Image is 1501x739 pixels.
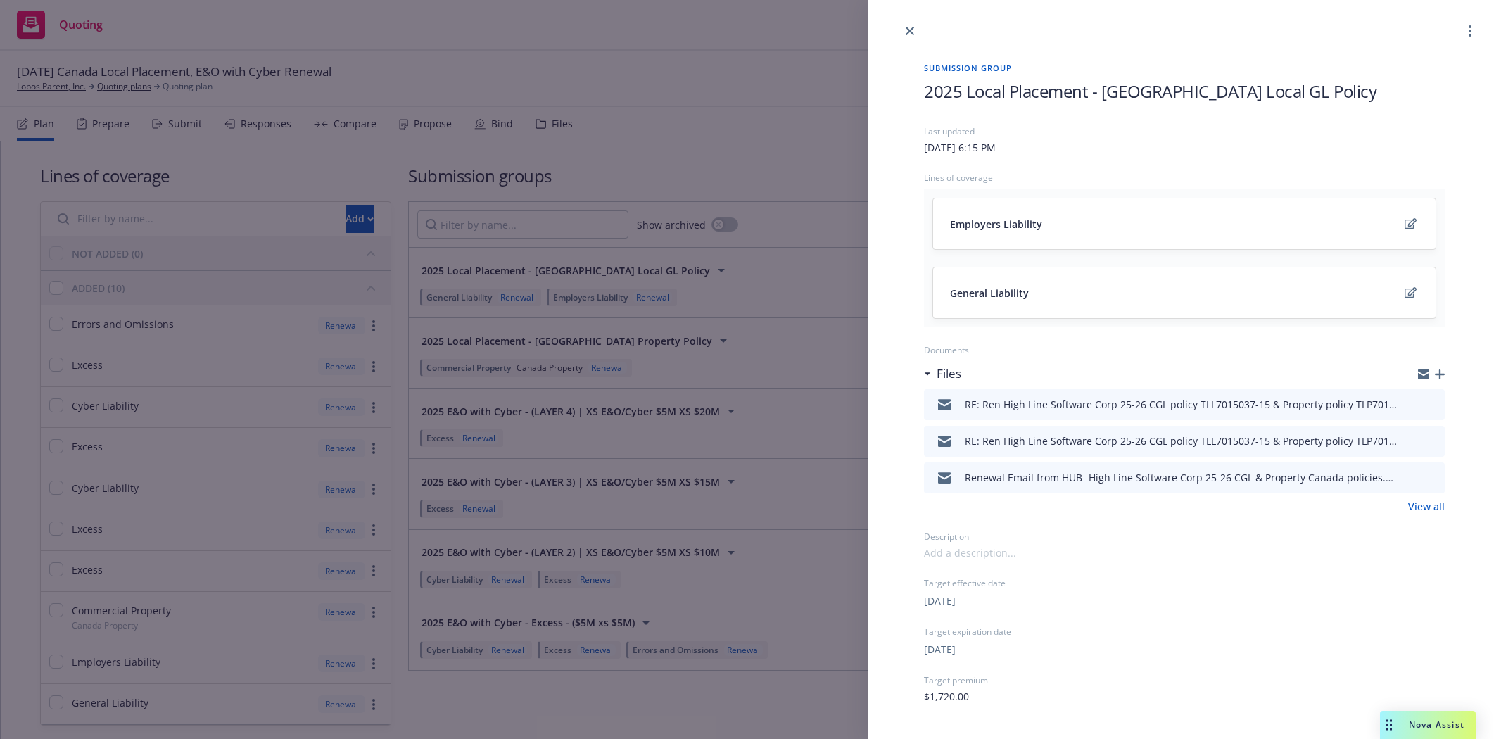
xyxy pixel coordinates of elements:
[965,470,1398,485] div: Renewal Email from HUB- High Line Software Corp 25-26 CGL & Property Canada policies.msg
[924,593,956,608] button: [DATE]
[1404,396,1415,413] button: download file
[924,642,956,657] button: [DATE]
[924,125,1445,137] div: Last updated
[937,365,961,383] h3: Files
[1409,719,1464,731] span: Nova Assist
[924,689,969,704] span: $1,720.00
[1402,284,1419,301] a: edit
[965,434,1398,448] div: RE: Ren High Line Software Corp 25-26 CGL policy TLL7015037-15 & Property policy TLP7015036-15
[1462,23,1478,39] a: more
[950,217,1042,232] span: Employers Liability
[924,626,1445,638] div: Target expiration date
[1380,711,1398,739] div: Drag to move
[924,172,1445,184] div: Lines of coverage
[924,577,1445,589] div: Target effective date
[965,397,1398,412] div: RE: Ren High Line Software Corp 25-26 CGL policy TLL7015037-15 & Property policy TLP7015036-15
[1426,396,1439,413] button: preview file
[901,23,918,39] a: close
[924,365,961,383] div: Files
[1426,469,1439,486] button: preview file
[1408,499,1445,514] a: View all
[924,674,1445,686] div: Target premium
[1404,433,1415,450] button: download file
[1426,433,1439,450] button: preview file
[924,62,1445,74] span: Submission group
[924,80,1376,103] span: 2025 Local Placement - [GEOGRAPHIC_DATA] Local GL Policy
[924,140,996,155] div: [DATE] 6:15 PM
[1380,711,1476,739] button: Nova Assist
[1404,469,1415,486] button: download file
[924,344,1445,356] div: Documents
[950,286,1029,301] span: General Liability
[1402,215,1419,232] a: edit
[924,531,1445,543] div: Description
